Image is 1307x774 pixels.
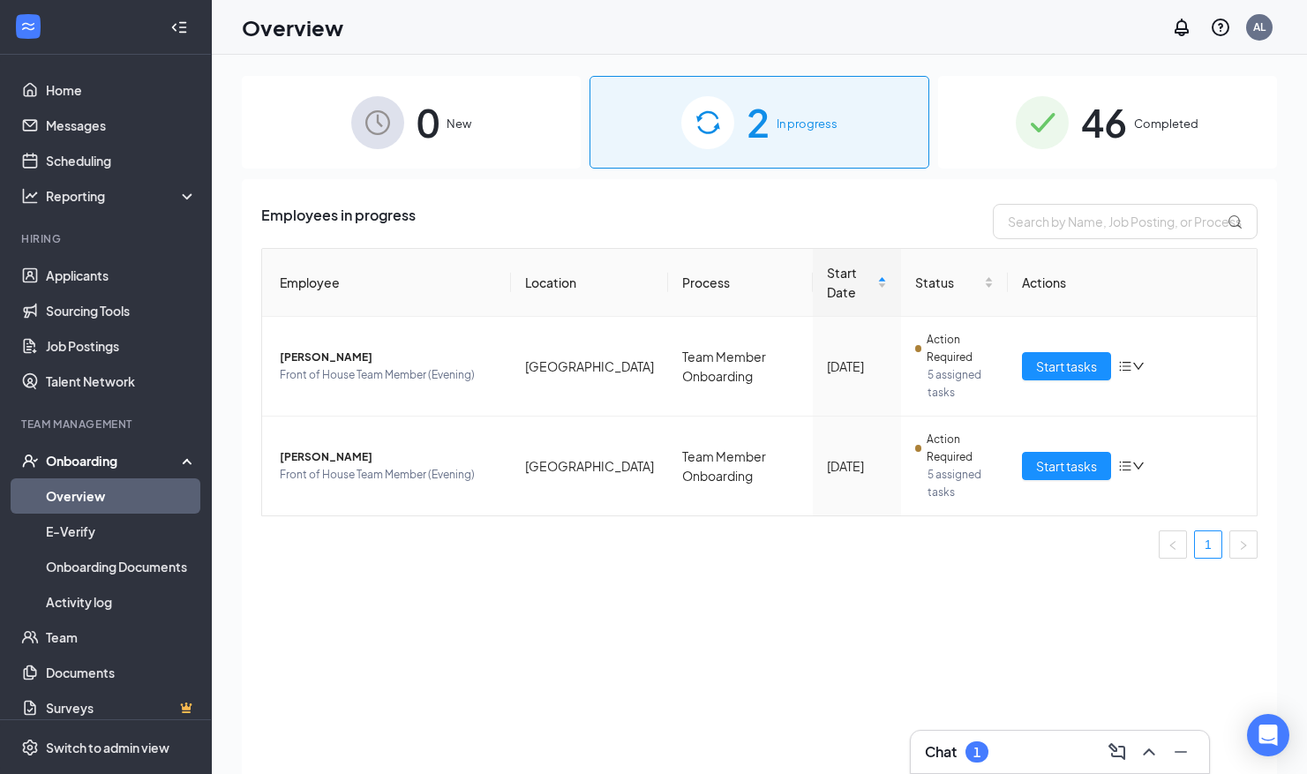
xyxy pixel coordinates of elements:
[925,742,957,762] h3: Chat
[1107,741,1128,763] svg: ComposeMessage
[993,204,1258,239] input: Search by Name, Job Posting, or Process
[1171,17,1192,38] svg: Notifications
[19,18,37,35] svg: WorkstreamLogo
[915,273,980,292] span: Status
[1253,19,1266,34] div: AL
[46,187,198,205] div: Reporting
[511,317,668,417] td: [GEOGRAPHIC_DATA]
[447,115,471,132] span: New
[46,72,197,108] a: Home
[242,12,343,42] h1: Overview
[1118,459,1132,473] span: bars
[927,331,994,366] span: Action Required
[1247,714,1289,756] div: Open Intercom Messenger
[21,739,39,756] svg: Settings
[1195,531,1221,558] a: 1
[827,263,874,302] span: Start Date
[46,364,197,399] a: Talent Network
[46,293,197,328] a: Sourcing Tools
[1081,92,1127,153] span: 46
[262,249,511,317] th: Employee
[747,92,770,153] span: 2
[46,690,197,725] a: SurveysCrown
[1159,530,1187,559] button: left
[46,108,197,143] a: Messages
[1134,115,1198,132] span: Completed
[668,317,814,417] td: Team Member Onboarding
[1229,530,1258,559] li: Next Page
[511,417,668,515] td: [GEOGRAPHIC_DATA]
[46,549,197,584] a: Onboarding Documents
[21,231,193,246] div: Hiring
[777,115,838,132] span: In progress
[46,478,197,514] a: Overview
[21,452,39,470] svg: UserCheck
[1168,540,1178,551] span: left
[46,258,197,293] a: Applicants
[827,357,887,376] div: [DATE]
[1159,530,1187,559] li: Previous Page
[46,452,182,470] div: Onboarding
[280,448,497,466] span: [PERSON_NAME]
[1008,249,1257,317] th: Actions
[46,328,197,364] a: Job Postings
[1118,359,1132,373] span: bars
[827,456,887,476] div: [DATE]
[1135,738,1163,766] button: ChevronUp
[280,466,497,484] span: Front of House Team Member (Evening)
[511,249,668,317] th: Location
[21,417,193,432] div: Team Management
[928,366,994,402] span: 5 assigned tasks
[1132,360,1145,372] span: down
[46,655,197,690] a: Documents
[1103,738,1131,766] button: ComposeMessage
[417,92,439,153] span: 0
[46,584,197,620] a: Activity log
[927,431,994,466] span: Action Required
[1229,530,1258,559] button: right
[901,249,1008,317] th: Status
[1170,741,1191,763] svg: Minimize
[1132,460,1145,472] span: down
[46,514,197,549] a: E-Verify
[261,204,416,239] span: Employees in progress
[1036,357,1097,376] span: Start tasks
[280,366,497,384] span: Front of House Team Member (Evening)
[668,417,814,515] td: Team Member Onboarding
[1167,738,1195,766] button: Minimize
[46,143,197,178] a: Scheduling
[668,249,814,317] th: Process
[1238,540,1249,551] span: right
[1022,452,1111,480] button: Start tasks
[46,739,169,756] div: Switch to admin view
[280,349,497,366] span: [PERSON_NAME]
[973,745,980,760] div: 1
[1194,530,1222,559] li: 1
[1210,17,1231,38] svg: QuestionInfo
[928,466,994,501] span: 5 assigned tasks
[170,19,188,36] svg: Collapse
[1036,456,1097,476] span: Start tasks
[1022,352,1111,380] button: Start tasks
[21,187,39,205] svg: Analysis
[1138,741,1160,763] svg: ChevronUp
[46,620,197,655] a: Team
